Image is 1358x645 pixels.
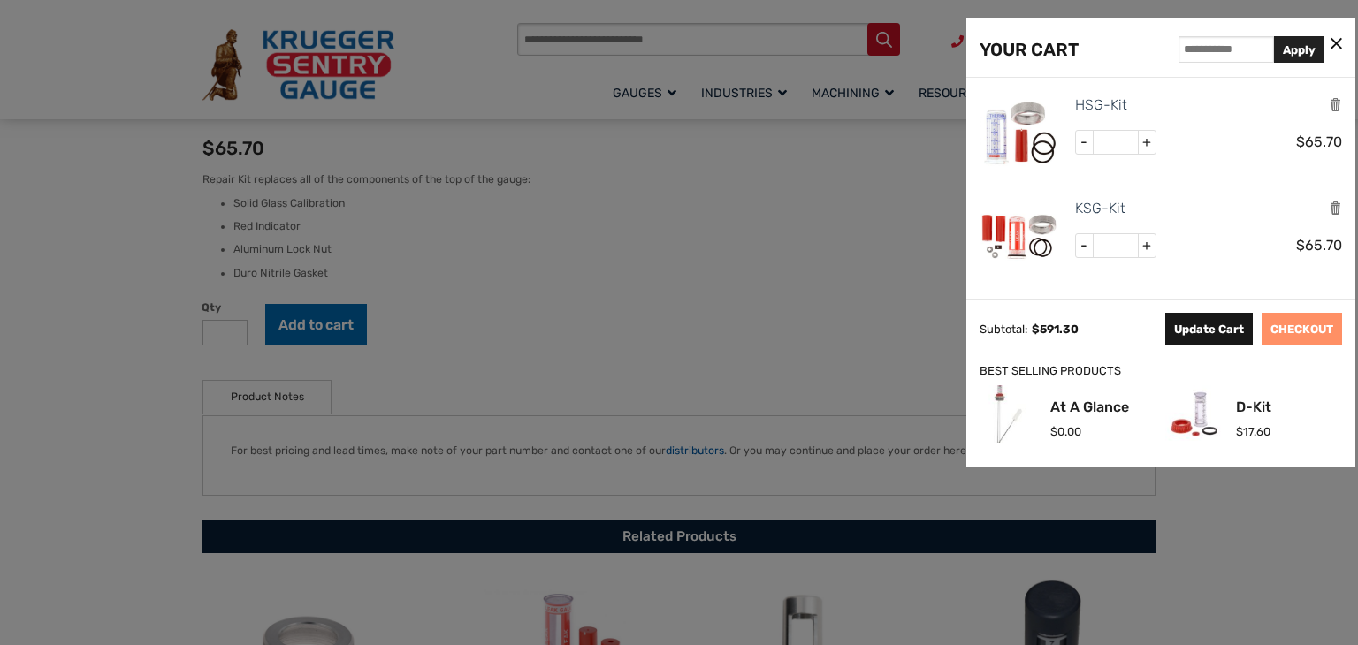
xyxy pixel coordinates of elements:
[1138,131,1156,154] span: +
[1165,313,1253,345] button: Update Cart
[1236,400,1271,414] a: D-Kit
[1165,385,1223,443] img: D-Kit
[1075,94,1127,117] a: HSG-Kit
[1050,425,1081,438] span: 0.00
[1296,237,1305,254] span: $
[1050,400,1129,414] a: At A Glance
[980,322,1027,336] div: Subtotal:
[1076,234,1094,257] span: -
[1296,237,1342,254] span: 65.70
[980,35,1079,64] div: YOUR CART
[1075,197,1125,220] a: KSG-Kit
[1262,313,1342,345] a: CHECKOUT
[1296,133,1305,150] span: $
[1296,133,1342,150] span: 65.70
[1329,200,1342,216] a: Remove this item
[1236,425,1270,438] span: 17.60
[1329,96,1342,113] a: Remove this item
[980,94,1059,173] img: HSG-Kit
[1050,425,1057,438] span: $
[1138,234,1156,257] span: +
[1032,322,1079,336] span: 591.30
[980,385,1037,443] img: At A Glance
[1032,322,1040,336] span: $
[1236,425,1243,438] span: $
[1076,131,1094,154] span: -
[980,197,1059,277] img: KSG-Kit
[980,362,1342,381] div: BEST SELLING PRODUCTS
[1274,36,1324,63] button: Apply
